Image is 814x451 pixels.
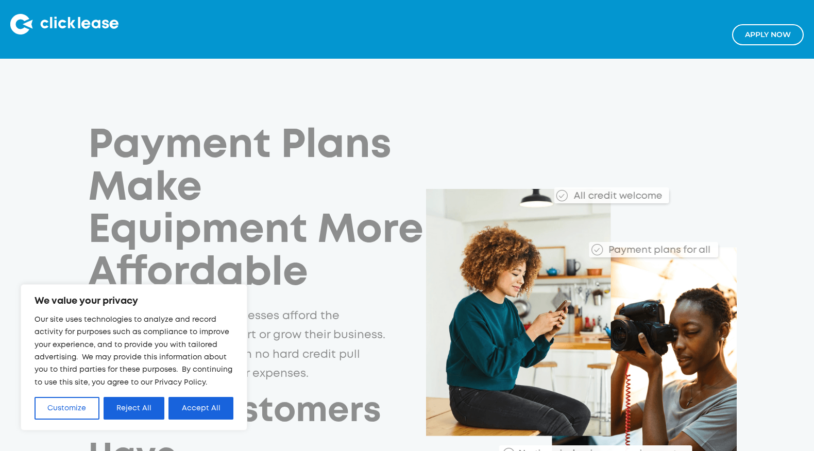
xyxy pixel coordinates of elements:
[35,317,232,386] span: Our site uses technologies to analyze and record activity for purposes such as compliance to impr...
[557,189,568,201] img: Checkmark_callout
[592,244,603,255] img: Checkmark_callout
[604,237,710,257] div: Payment plans for all
[35,397,99,420] button: Customize
[732,24,804,45] a: Apply NOw
[168,397,233,420] button: Accept All
[88,306,386,384] p: Clicklease helps small businesses afford the equipment they need to start or grow their business....
[21,284,247,430] div: We value your privacy
[533,183,669,203] div: All credit welcome
[88,125,426,295] h1: Payment Plans Make Equipment More Affordable
[10,14,118,34] img: Clicklease logo
[104,397,165,420] button: Reject All
[35,295,233,307] p: We value your privacy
